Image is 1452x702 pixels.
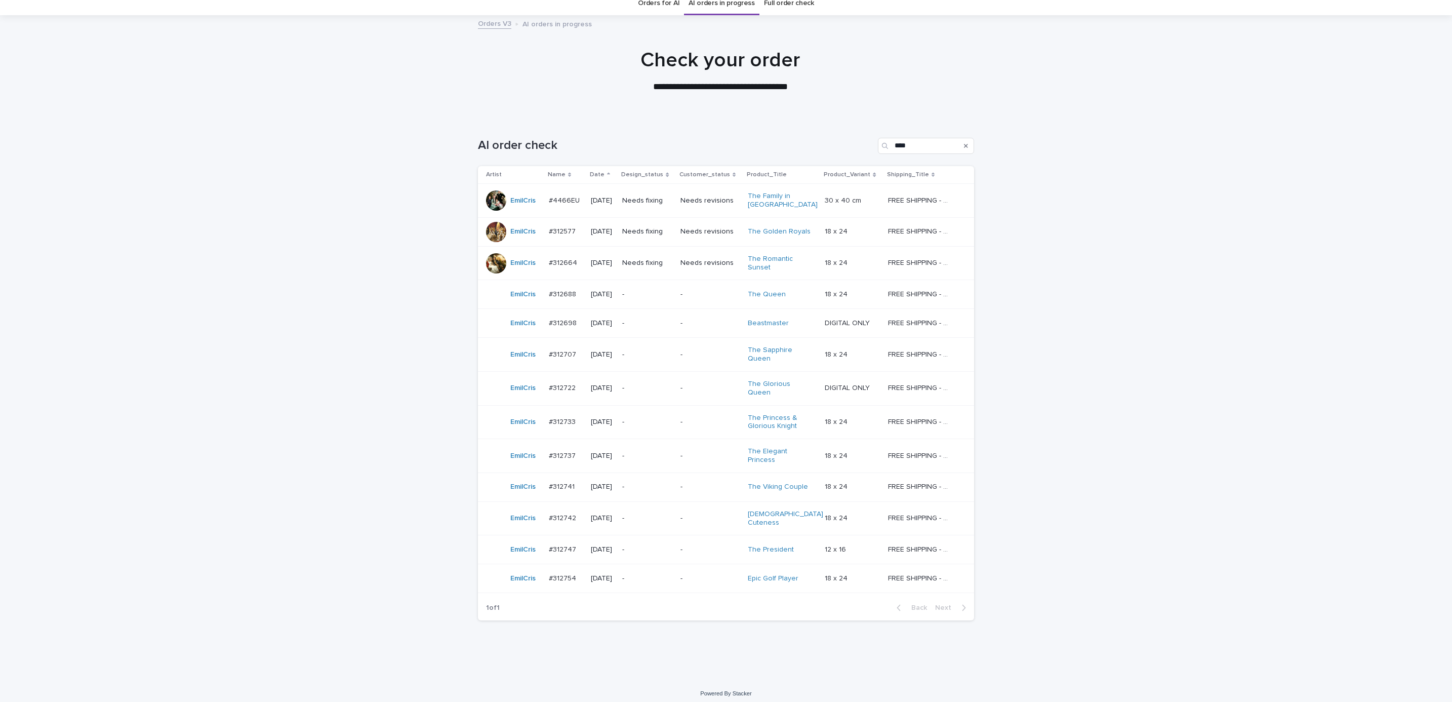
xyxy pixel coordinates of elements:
[680,197,740,205] p: Needs revisions
[747,169,787,180] p: Product_Title
[748,255,811,272] a: The Romantic Sunset
[888,288,953,299] p: FREE SHIPPING - preview in 1-2 business days, after your approval delivery will take 5-10 b.d.
[549,450,578,460] p: #312737
[478,217,974,246] tr: EmilCris #312577#312577 [DATE]Needs fixingNeeds revisionsThe Golden Royals 18 x 2418 x 24 FREE SH...
[522,18,592,29] p: AI orders in progress
[748,510,823,527] a: [DEMOGRAPHIC_DATA] Cuteness
[478,564,974,593] tr: EmilCris #312754#312754 [DATE]--Epic Golf Player 18 x 2418 x 24 FREE SHIPPING - preview in 1-2 bu...
[548,169,566,180] p: Name
[591,452,615,460] p: [DATE]
[680,418,740,426] p: -
[622,514,672,523] p: -
[549,481,577,491] p: #312741
[825,543,848,554] p: 12 x 16
[680,290,740,299] p: -
[888,416,953,426] p: FREE SHIPPING - preview in 1-2 business days, after your approval delivery will take 5-10 b.d.
[825,317,872,328] p: DIGITAL ONLY
[549,543,578,554] p: #312747
[549,194,582,205] p: #4466EU
[591,514,615,523] p: [DATE]
[680,574,740,583] p: -
[825,257,850,267] p: 18 x 24
[931,603,974,612] button: Next
[549,348,578,359] p: #312707
[888,194,953,205] p: FREE SHIPPING - preview in 1-2 business days, after your approval delivery will take 6-10 busines...
[478,473,974,501] tr: EmilCris #312741#312741 [DATE]--The Viking Couple 18 x 2418 x 24 FREE SHIPPING - preview in 1-2 b...
[510,350,536,359] a: EmilCris
[622,259,672,267] p: Needs fixing
[478,246,974,280] tr: EmilCris #312664#312664 [DATE]Needs fixingNeeds revisionsThe Romantic Sunset 18 x 2418 x 24 FREE ...
[825,416,850,426] p: 18 x 24
[748,290,786,299] a: The Queen
[478,184,974,218] tr: EmilCris #4466EU#4466EU [DATE]Needs fixingNeeds revisionsThe Family in [GEOGRAPHIC_DATA] 30 x 40 ...
[591,227,615,236] p: [DATE]
[478,535,974,564] tr: EmilCris #312747#312747 [DATE]--The President 12 x 1612 x 16 FREE SHIPPING - preview in 1-2 busin...
[748,192,818,209] a: The Family in [GEOGRAPHIC_DATA]
[888,257,953,267] p: FREE SHIPPING - preview in 1-2 business days, after your approval delivery will take 5-10 b.d.
[478,371,974,405] tr: EmilCris #312722#312722 [DATE]--The Glorious Queen DIGITAL ONLYDIGITAL ONLY FREE SHIPPING - previ...
[478,405,974,439] tr: EmilCris #312733#312733 [DATE]--The Princess & Glorious Knight 18 x 2418 x 24 FREE SHIPPING - pre...
[510,418,536,426] a: EmilCris
[680,452,740,460] p: -
[825,382,872,393] p: DIGITAL ONLY
[748,380,811,397] a: The Glorious Queen
[622,227,672,236] p: Needs fixing
[622,483,672,491] p: -
[549,572,578,583] p: #312754
[748,545,794,554] a: The President
[825,225,850,236] p: 18 x 24
[748,346,811,363] a: The Sapphire Queen
[510,384,536,393] a: EmilCris
[748,319,789,328] a: Beastmaster
[478,338,974,372] tr: EmilCris #312707#312707 [DATE]--The Sapphire Queen 18 x 2418 x 24 FREE SHIPPING - preview in 1-2 ...
[510,514,536,523] a: EmilCris
[878,138,974,154] input: Search
[888,450,953,460] p: FREE SHIPPING - preview in 1-2 business days, after your approval delivery will take 5-10 b.d.
[510,452,536,460] a: EmilCris
[622,350,672,359] p: -
[510,574,536,583] a: EmilCris
[748,447,811,464] a: The Elegant Princess
[478,309,974,338] tr: EmilCris #312698#312698 [DATE]--Beastmaster DIGITAL ONLYDIGITAL ONLY FREE SHIPPING - preview in 1...
[935,604,957,611] span: Next
[748,574,798,583] a: Epic Golf Player
[621,169,663,180] p: Design_status
[888,348,953,359] p: FREE SHIPPING - preview in 1-2 business days, after your approval delivery will take 5-10 b.d.
[680,227,740,236] p: Needs revisions
[478,596,508,620] p: 1 of 1
[549,416,578,426] p: #312733
[472,48,969,72] h1: Check your order
[590,169,604,180] p: Date
[824,169,870,180] p: Product_Variant
[549,512,578,523] p: #312742
[478,501,974,535] tr: EmilCris #312742#312742 [DATE]--[DEMOGRAPHIC_DATA] Cuteness 18 x 2418 x 24 FREE SHIPPING - previe...
[510,545,536,554] a: EmilCris
[591,290,615,299] p: [DATE]
[510,227,536,236] a: EmilCris
[591,418,615,426] p: [DATE]
[622,319,672,328] p: -
[549,382,578,393] p: #312722
[478,138,874,153] h1: AI order check
[888,481,953,491] p: FREE SHIPPING - preview in 1-2 business days, after your approval delivery will take 5-10 b.d.
[478,280,974,309] tr: EmilCris #312688#312688 [DATE]--The Queen 18 x 2418 x 24 FREE SHIPPING - preview in 1-2 business ...
[549,257,579,267] p: #312664
[888,382,953,393] p: FREE SHIPPING - preview in 1-2 business days, after your approval delivery will take 5-10 b.d.
[888,572,953,583] p: FREE SHIPPING - preview in 1-2 business days, after your approval delivery will take 5-10 b.d.
[825,194,863,205] p: 30 x 40 cm
[680,483,740,491] p: -
[510,259,536,267] a: EmilCris
[549,225,578,236] p: #312577
[622,452,672,460] p: -
[591,483,615,491] p: [DATE]
[680,350,740,359] p: -
[622,418,672,426] p: -
[748,483,808,491] a: The Viking Couple
[905,604,927,611] span: Back
[888,543,953,554] p: FREE SHIPPING - preview in 1-2 business days, after your approval delivery will take 5-10 b.d.
[700,690,751,696] a: Powered By Stacker
[486,169,502,180] p: Artist
[889,603,931,612] button: Back
[478,439,974,473] tr: EmilCris #312737#312737 [DATE]--The Elegant Princess 18 x 2418 x 24 FREE SHIPPING - preview in 1-...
